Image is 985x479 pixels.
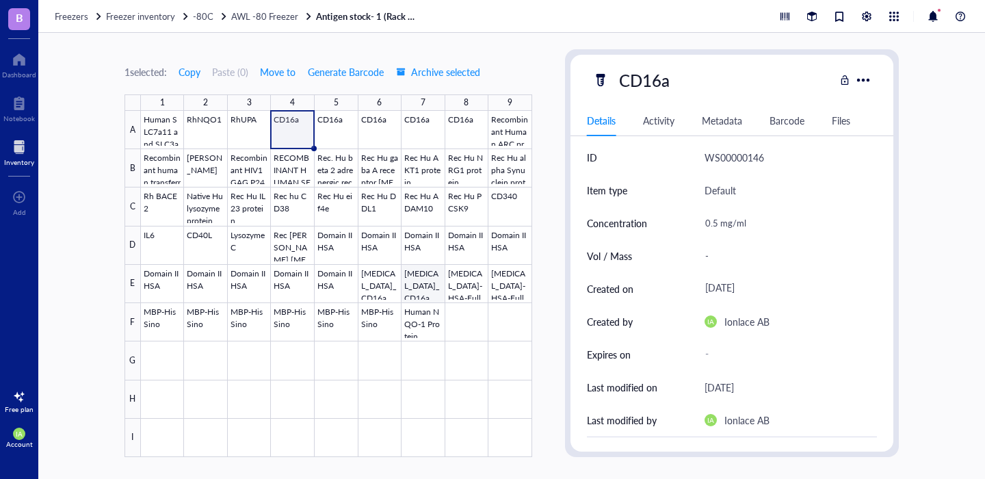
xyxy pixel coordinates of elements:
span: -80C [193,10,213,23]
div: 3 [247,94,252,111]
button: Copy [178,61,201,83]
div: A [124,111,141,149]
a: Inventory [4,136,34,166]
a: Antigen stock- 1 (Rack 1 shelf 1) [316,10,419,23]
div: Free plan [5,405,34,413]
a: Dashboard [2,49,36,79]
div: Created by [587,314,633,329]
div: 8 [464,94,469,111]
button: Generate Barcode [307,61,384,83]
span: Freezer inventory [106,10,175,23]
button: Move to [259,61,296,83]
div: Activity [643,113,674,128]
div: D [124,226,141,265]
div: Ionlace AB [724,313,770,330]
div: Notebook [3,114,35,122]
div: [DATE] [699,276,871,301]
a: Freezer inventory [106,10,190,23]
span: AWL -80 Freezer [231,10,298,23]
span: IA [16,430,23,438]
div: Ionlace AB [724,412,770,428]
div: 4 [290,94,295,111]
button: Paste (0) [212,61,248,83]
div: - [699,342,871,367]
div: 6 [377,94,382,111]
div: B [124,149,141,187]
div: Metadata [702,113,742,128]
div: I [124,419,141,457]
div: Created on [587,281,633,296]
div: Files [832,113,850,128]
span: Freezers [55,10,88,23]
div: G [124,341,141,380]
div: Barcode [770,113,804,128]
a: -80CAWL -80 Freezer [193,10,313,23]
div: 5 [334,94,339,111]
div: Vol / Mass [587,248,632,263]
div: - [699,242,871,270]
div: H [124,380,141,419]
div: 0.5 mg/ml [699,209,871,237]
div: CD16a [613,66,676,94]
div: [DATE] [705,379,734,396]
a: Notebook [3,92,35,122]
div: Details [587,113,616,128]
div: Concentration [587,216,647,231]
div: 2 [203,94,208,111]
div: C [124,187,141,226]
span: Generate Barcode [308,66,384,77]
div: 9 [508,94,512,111]
span: Move to [260,66,295,77]
span: Copy [179,66,200,77]
div: Account [6,440,33,448]
div: Last modified by [587,413,657,428]
div: F [124,303,141,341]
div: WS00000146 [705,149,764,166]
div: 7 [421,94,425,111]
span: Archive selected [396,66,480,77]
button: Archive selected [395,61,481,83]
div: Last modified on [587,380,657,395]
div: ID [587,150,597,165]
div: Expires on [587,347,631,362]
div: Dashboard [2,70,36,79]
div: Inventory [4,158,34,166]
div: E [124,265,141,303]
span: IA [707,318,714,326]
div: Item type [587,183,627,198]
div: 1 [160,94,165,111]
div: 1 selected: [124,64,167,79]
span: B [16,9,23,26]
a: Freezers [55,10,103,23]
span: IA [707,416,714,424]
div: Add [13,208,26,216]
div: Default [705,182,736,198]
